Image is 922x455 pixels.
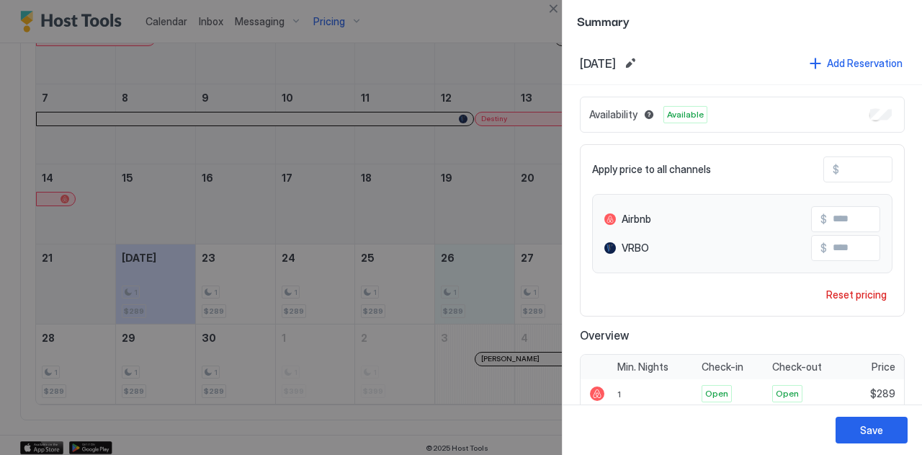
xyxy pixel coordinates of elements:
[705,387,728,400] span: Open
[860,423,883,438] div: Save
[580,328,905,343] span: Overview
[807,53,905,73] button: Add Reservation
[640,106,658,123] button: Blocked dates override all pricing rules and remain unavailable until manually unblocked
[580,56,616,71] span: [DATE]
[622,55,639,72] button: Edit date range
[836,417,908,443] button: Save
[833,163,839,176] span: $
[776,387,799,400] span: Open
[592,163,711,176] span: Apply price to all channels
[827,56,903,71] div: Add Reservation
[820,285,892,304] button: Reset pricing
[702,361,743,374] span: Check-in
[820,242,827,255] span: $
[872,361,895,374] span: Price
[622,213,651,226] span: Airbnb
[826,287,887,302] div: Reset pricing
[589,108,637,121] span: Availability
[870,387,895,400] span: $289
[617,389,621,399] span: 1
[772,361,822,374] span: Check-out
[820,213,827,226] span: $
[667,108,704,121] span: Available
[617,361,668,374] span: Min. Nights
[622,242,649,255] span: VRBO
[577,12,908,30] span: Summary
